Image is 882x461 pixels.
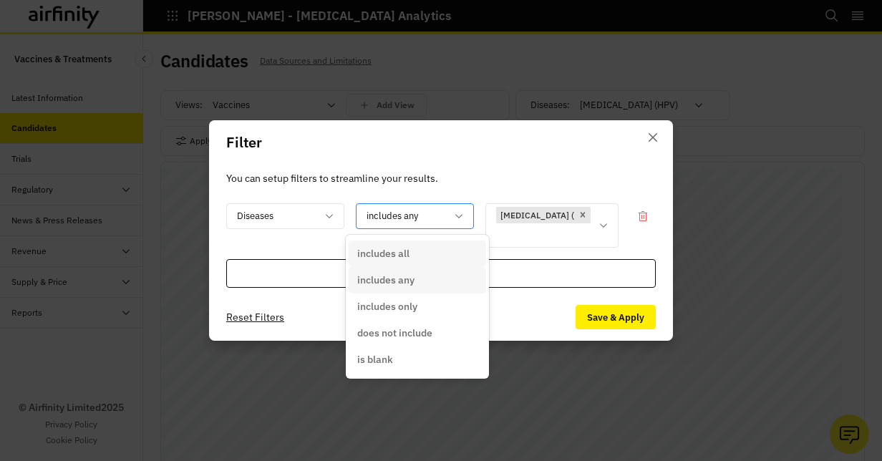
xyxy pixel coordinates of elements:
[226,306,284,329] button: Reset Filters
[575,207,591,224] div: Remove [object Object]
[357,299,417,314] p: includes only
[357,246,409,261] p: includes all
[576,305,656,329] button: Save & Apply
[226,259,656,288] div: Add Filter
[641,126,664,149] button: Close
[357,352,393,367] p: is blank
[357,326,432,341] p: does not include
[209,120,673,165] header: Filter
[226,170,656,186] p: You can setup filters to streamline your results.
[357,273,415,288] p: includes any
[500,209,593,222] p: [MEDICAL_DATA] (HPV)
